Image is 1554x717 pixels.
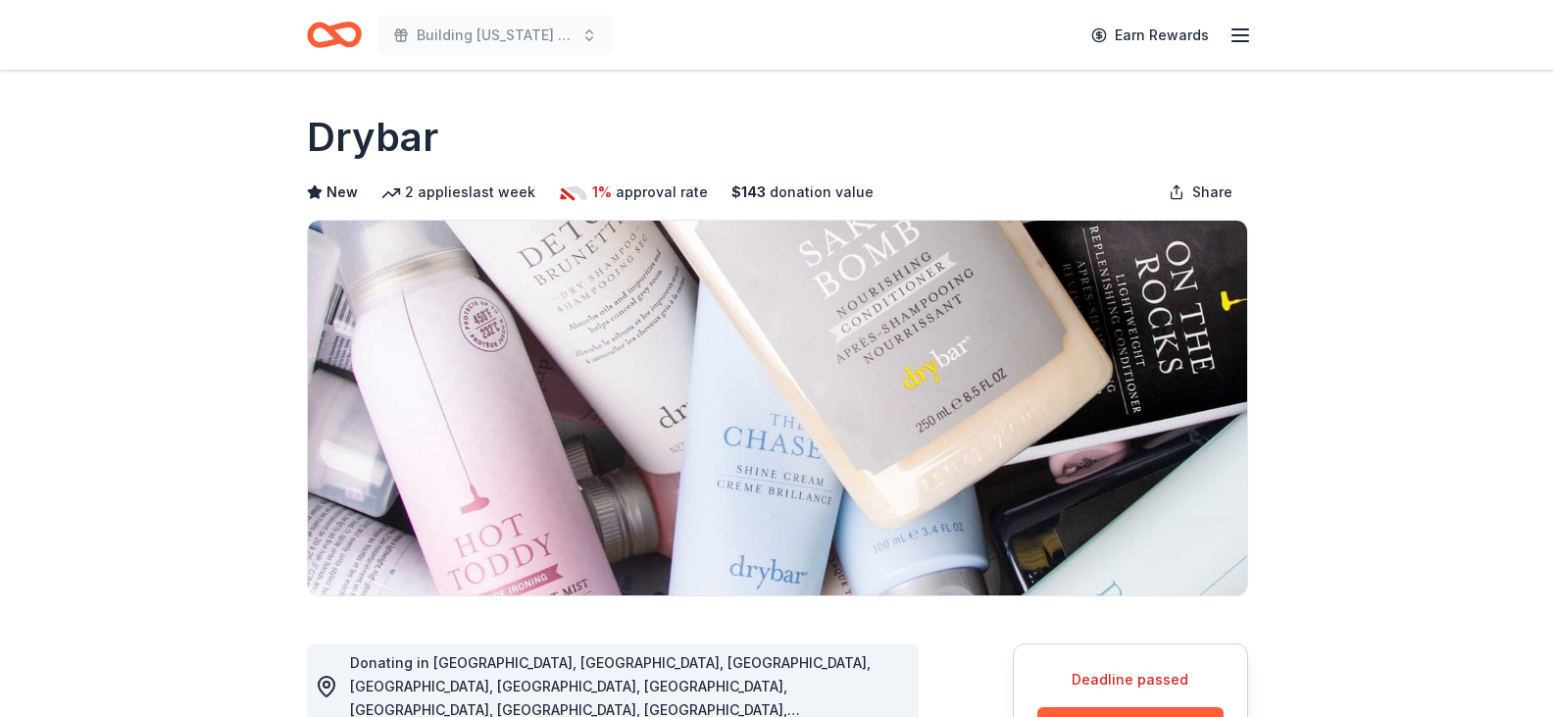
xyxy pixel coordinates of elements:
[307,12,362,58] a: Home
[377,16,613,55] button: Building [US_STATE] Youth Gala
[770,180,874,204] span: donation value
[326,180,358,204] span: New
[381,180,535,204] div: 2 applies last week
[616,180,708,204] span: approval rate
[1153,173,1248,212] button: Share
[308,221,1247,595] img: Image for Drybar
[731,180,766,204] span: $ 143
[592,180,612,204] span: 1%
[1037,668,1224,691] div: Deadline passed
[1079,18,1221,53] a: Earn Rewards
[1192,180,1232,204] span: Share
[307,110,438,165] h1: Drybar
[417,24,574,47] span: Building [US_STATE] Youth Gala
